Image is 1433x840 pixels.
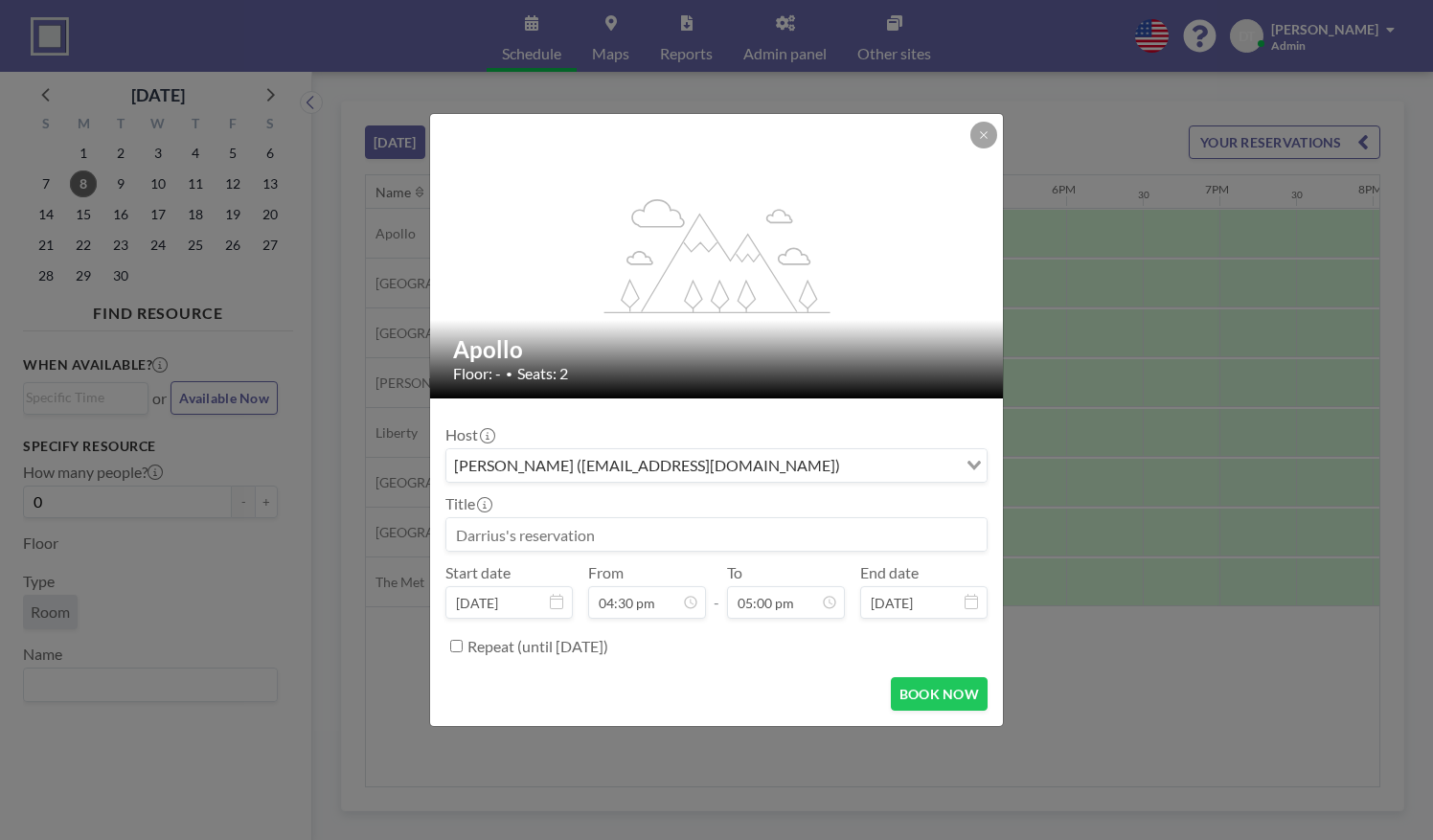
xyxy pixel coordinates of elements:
label: End date [860,563,919,582]
label: Title [445,494,490,513]
label: Start date [445,563,511,582]
div: Search for option [446,449,987,482]
input: Search for option [846,453,955,478]
h2: Apollo [453,335,982,364]
span: [PERSON_NAME] ([EMAIL_ADDRESS][DOMAIN_NAME]) [450,453,844,478]
span: Seats: 2 [517,364,568,383]
label: To [727,563,742,582]
span: • [506,367,512,381]
label: Repeat (until [DATE]) [467,637,608,656]
span: Floor: - [453,364,501,383]
button: BOOK NOW [891,677,988,711]
label: Host [445,425,493,444]
span: - [714,570,719,612]
label: From [588,563,624,582]
g: flex-grow: 1.2; [604,197,830,312]
input: Darrius's reservation [446,518,987,551]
